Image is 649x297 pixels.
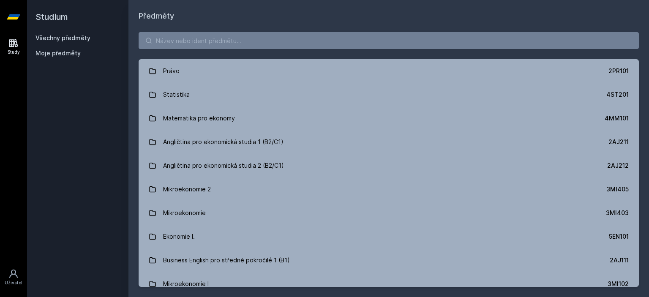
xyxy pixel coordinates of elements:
a: Ekonomie I. 5EN101 [139,225,639,248]
div: 2AJ111 [610,256,629,264]
div: Mikroekonomie I [163,275,209,292]
div: Angličtina pro ekonomická studia 1 (B2/C1) [163,134,284,150]
div: 3MI102 [608,280,629,288]
div: 3MI403 [606,209,629,217]
a: Uživatel [2,264,25,290]
div: Mikroekonomie [163,204,206,221]
a: Angličtina pro ekonomická studia 2 (B2/C1) 2AJ212 [139,154,639,177]
div: 3MI405 [606,185,629,193]
div: 4ST201 [606,90,629,99]
div: Matematika pro ekonomy [163,110,235,127]
div: Uživatel [5,280,22,286]
div: 5EN101 [609,232,629,241]
div: Ekonomie I. [163,228,195,245]
a: Statistika 4ST201 [139,83,639,106]
div: Mikroekonomie 2 [163,181,211,198]
a: Mikroekonomie I 3MI102 [139,272,639,296]
div: Business English pro středně pokročilé 1 (B1) [163,252,290,269]
a: Business English pro středně pokročilé 1 (B1) 2AJ111 [139,248,639,272]
a: Angličtina pro ekonomická studia 1 (B2/C1) 2AJ211 [139,130,639,154]
div: 4MM101 [605,114,629,123]
div: Statistika [163,86,190,103]
div: 2AJ212 [607,161,629,170]
div: Angličtina pro ekonomická studia 2 (B2/C1) [163,157,284,174]
a: Mikroekonomie 2 3MI405 [139,177,639,201]
a: Mikroekonomie 3MI403 [139,201,639,225]
div: 2AJ211 [608,138,629,146]
a: Matematika pro ekonomy 4MM101 [139,106,639,130]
